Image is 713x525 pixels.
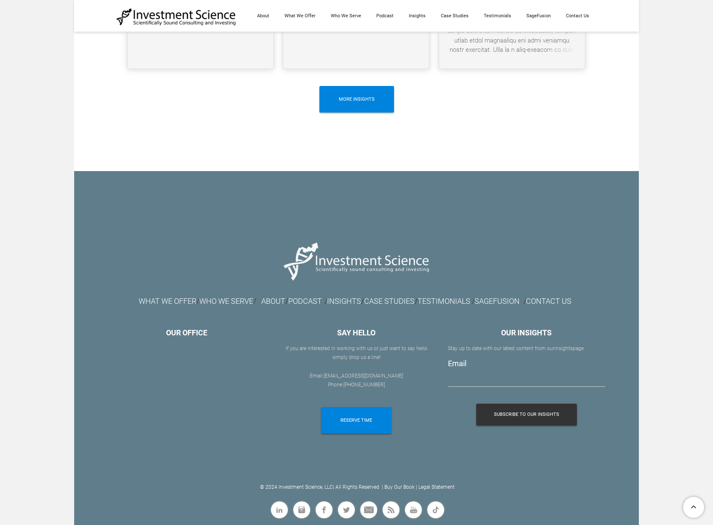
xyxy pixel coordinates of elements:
[310,373,403,388] font: Email: Phone:
[199,299,253,305] a: WHO WE SERVE
[337,500,356,520] a: Twitter
[253,297,256,305] font: /
[364,297,415,305] a: CASE STUDIES
[382,484,383,490] a: |
[384,484,415,490] a: Buy Our Book
[339,86,375,112] span: MORE INSIGHTS
[270,500,289,520] a: Linkedin
[474,297,520,305] font: SAGEFUSION
[680,493,709,521] a: To Top
[448,359,466,368] label: Email
[335,484,379,490] a: All Rights Reserved
[333,484,334,490] a: |
[418,484,455,490] a: Legal Statement
[288,299,322,305] a: PODCAST
[139,299,196,305] a: WHAT WE OFFER
[526,297,571,305] a: CONTACT US
[343,382,385,388] font: [PHONE_NUMBER]
[286,346,427,361] font: If you are interested in working with us or ​just want to say hello simply drop us a line!
[327,297,361,305] a: INSIGHTS
[260,484,333,490] a: © 2024 Investment Science, LLC
[116,8,236,26] img: Investment Science | NYC Consulting Services
[404,500,423,520] a: Youtube
[337,328,375,337] font: SAY HELLO
[261,297,285,305] a: ABOUT
[196,297,199,305] font: /
[381,500,401,520] a: Rss
[324,373,403,379] a: [EMAIL_ADDRESS][DOMAIN_NAME]
[166,328,207,337] font: OUR OFFICE
[340,407,372,434] span: RESERVE TIME
[359,500,378,520] a: Mail
[324,297,327,305] font: /
[288,297,322,305] font: PODCAST
[523,297,526,305] font: /
[364,297,472,305] font: /
[292,500,311,520] a: Instagram
[416,484,417,490] a: |
[319,86,394,112] a: MORE INSIGHTS
[139,297,196,305] font: WHAT WE OFFER
[501,328,552,337] font: OUR INSIGHTS
[474,299,520,305] a: SAGEFUSION
[472,297,474,305] font: /
[279,234,434,288] img: Picture
[494,404,559,426] span: Subscribe To Our Insights
[199,297,253,305] font: WHO WE SERVE
[448,346,585,351] font: Stay up to date with our latest content from our page.
[418,297,470,305] a: TESTIMONIALS
[314,500,334,520] a: Facebook
[426,500,445,520] a: Flickr
[321,407,391,434] a: RESERVE TIME
[555,346,573,351] a: insights
[261,297,288,305] font: /
[343,382,385,388] a: [PHONE_NUMBER]​
[327,297,364,305] font: /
